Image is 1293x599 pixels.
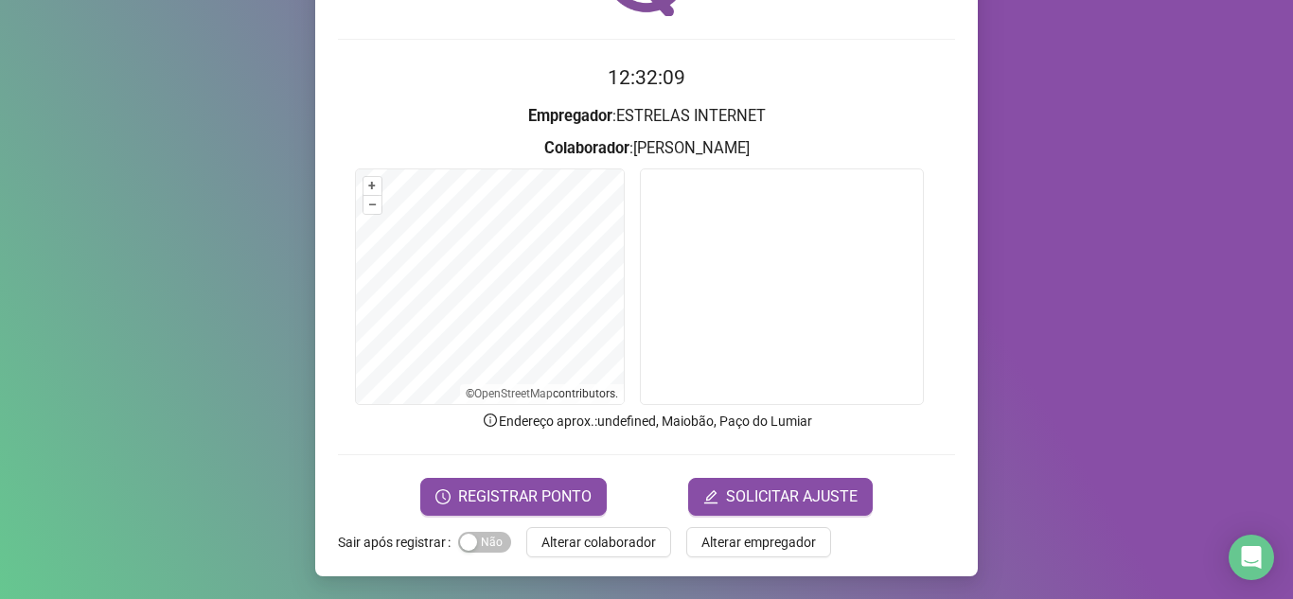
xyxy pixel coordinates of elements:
span: clock-circle [435,489,451,504]
span: REGISTRAR PONTO [458,485,592,508]
p: Endereço aprox. : undefined, Maiobão, Paço do Lumiar [338,411,955,432]
label: Sair após registrar [338,527,458,557]
li: © contributors. [466,387,618,400]
button: + [363,177,381,195]
button: Alterar empregador [686,527,831,557]
button: editSOLICITAR AJUSTE [688,478,873,516]
span: Alterar empregador [701,532,816,553]
span: SOLICITAR AJUSTE [726,485,858,508]
h3: : ESTRELAS INTERNET [338,104,955,129]
div: Open Intercom Messenger [1229,535,1274,580]
span: info-circle [482,412,499,429]
button: REGISTRAR PONTO [420,478,607,516]
strong: Colaborador [544,139,629,157]
time: 12:32:09 [608,66,685,89]
button: Alterar colaborador [526,527,671,557]
span: Alterar colaborador [541,532,656,553]
h3: : [PERSON_NAME] [338,136,955,161]
span: edit [703,489,718,504]
strong: Empregador [528,107,612,125]
a: OpenStreetMap [474,387,553,400]
button: – [363,196,381,214]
